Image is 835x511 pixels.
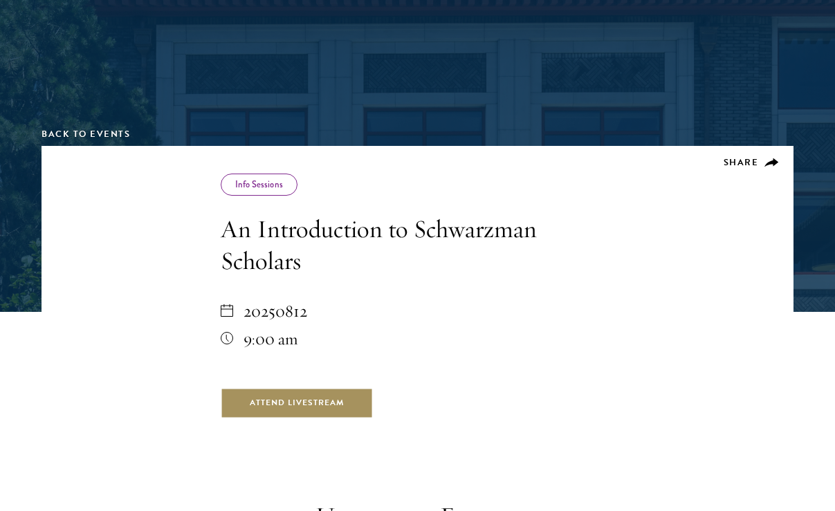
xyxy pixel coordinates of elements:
span: Share [724,156,759,169]
a: Info Sessions [235,178,283,191]
div: 20250812 [221,297,615,325]
a: Back to Events [42,127,130,141]
h1: An Introduction to Schwarzman Scholars [221,213,615,277]
a: Attend Livestream [221,387,374,418]
div: 9:00 am [221,325,615,353]
button: Share [724,156,780,169]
